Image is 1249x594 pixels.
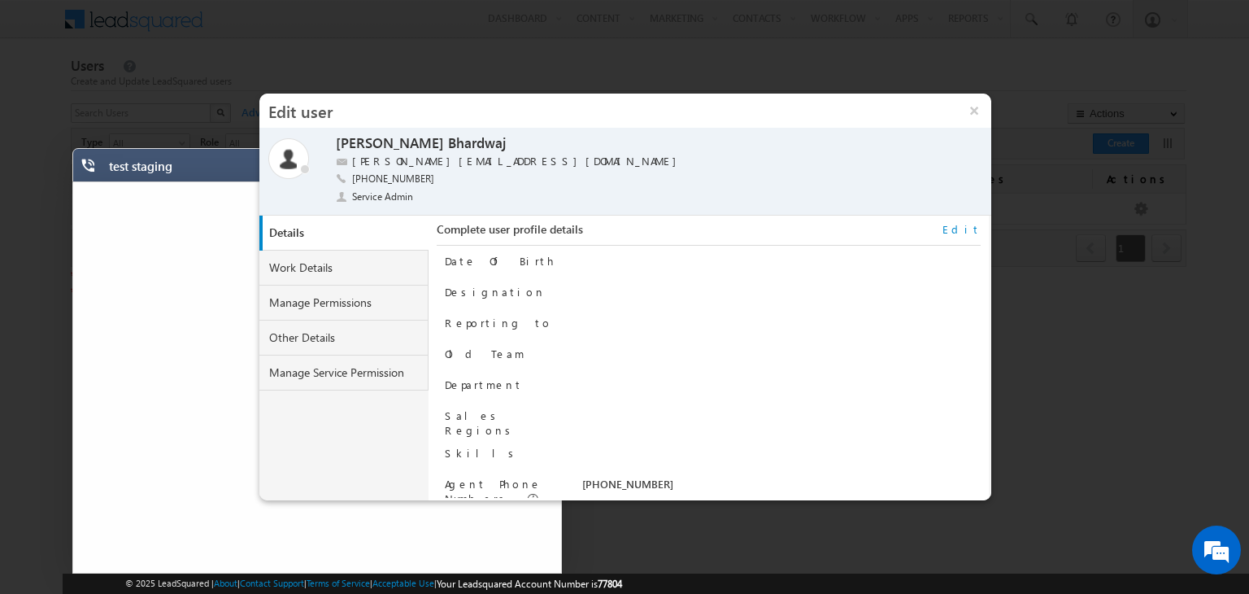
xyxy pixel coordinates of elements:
label: Date Of Birth [445,254,556,268]
a: Terms of Service [307,578,370,588]
label: Skills [445,446,520,460]
div: [PHONE_NUMBER] [582,477,981,500]
a: Contact Support [240,578,304,588]
a: About [214,578,237,588]
button: × [957,94,991,128]
span: © 2025 LeadSquared | | | | | [125,576,622,592]
a: Manage Permissions [259,286,429,321]
span: Your Leadsquared Account Number is [437,578,622,590]
a: Other Details [259,321,429,356]
a: Acceptable Use [372,578,434,588]
label: Designation [445,285,546,299]
div: test staging [109,159,488,181]
h3: Edit user [259,94,957,128]
a: Edit [942,222,981,237]
span: [PHONE_NUMBER] [352,172,434,188]
a: Details [263,216,432,251]
label: Sales Regions [445,408,516,437]
label: Reporting to [445,316,552,330]
label: Old Team [445,347,524,360]
span: Service Admin [352,190,415,204]
label: [PERSON_NAME][EMAIL_ADDRESS][DOMAIN_NAME] [352,154,685,169]
label: [PERSON_NAME] [336,134,444,153]
label: Department [445,378,523,391]
a: Work Details [259,251,429,286]
div: Complete user profile details [437,222,981,246]
label: Bhardwaj [448,134,506,153]
span: 77804 [598,578,622,590]
label: Agent Phone Numbers [445,477,542,505]
a: Manage Service Permission [259,356,429,391]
